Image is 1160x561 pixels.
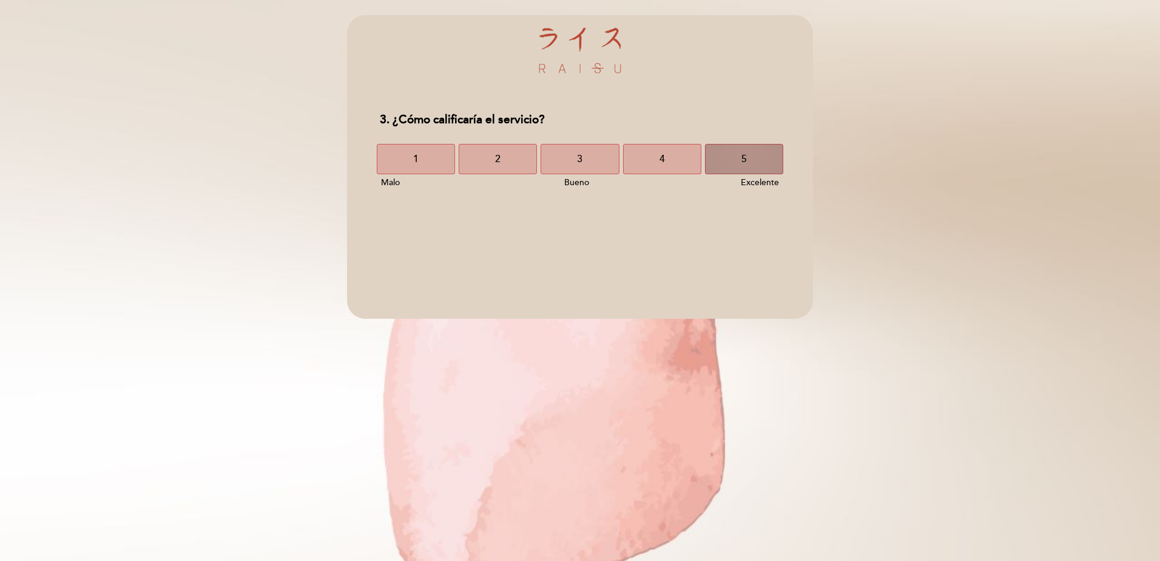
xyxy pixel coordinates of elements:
span: Malo [381,177,400,188]
span: Excelente [741,177,779,188]
span: Bueno [564,177,589,188]
span: 1 [413,142,419,176]
img: header_1676483312.png [538,27,622,73]
span: 4 [659,142,665,176]
button: 2 [459,144,537,174]
button: 1 [377,144,455,174]
div: 3. ¿Cómo calificaría el servicio? [370,105,789,135]
button: 3 [541,144,619,174]
span: 3 [577,142,582,176]
button: 5 [705,144,783,174]
button: 4 [623,144,701,174]
span: 5 [741,142,747,176]
span: 2 [495,142,501,176]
